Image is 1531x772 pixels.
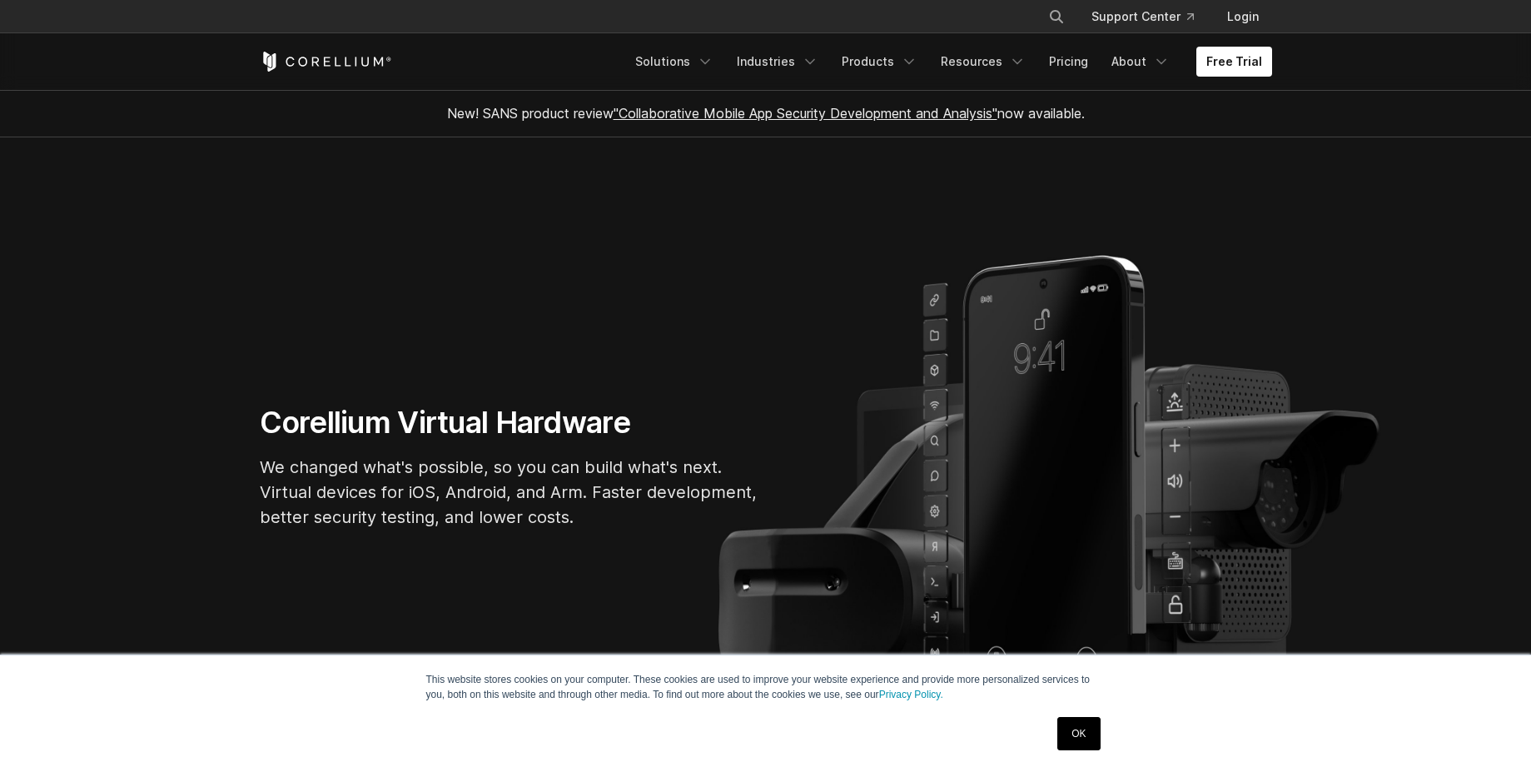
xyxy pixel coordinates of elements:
[260,404,759,441] h1: Corellium Virtual Hardware
[1196,47,1272,77] a: Free Trial
[1028,2,1272,32] div: Navigation Menu
[879,689,943,700] a: Privacy Policy.
[1041,2,1071,32] button: Search
[1101,47,1180,77] a: About
[614,105,997,122] a: "Collaborative Mobile App Security Development and Analysis"
[832,47,927,77] a: Products
[625,47,723,77] a: Solutions
[1039,47,1098,77] a: Pricing
[260,455,759,530] p: We changed what's possible, so you can build what's next. Virtual devices for iOS, Android, and A...
[1214,2,1272,32] a: Login
[426,672,1106,702] p: This website stores cookies on your computer. These cookies are used to improve your website expe...
[1078,2,1207,32] a: Support Center
[931,47,1036,77] a: Resources
[1057,717,1100,750] a: OK
[625,47,1272,77] div: Navigation Menu
[447,105,1085,122] span: New! SANS product review now available.
[727,47,828,77] a: Industries
[260,52,392,72] a: Corellium Home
